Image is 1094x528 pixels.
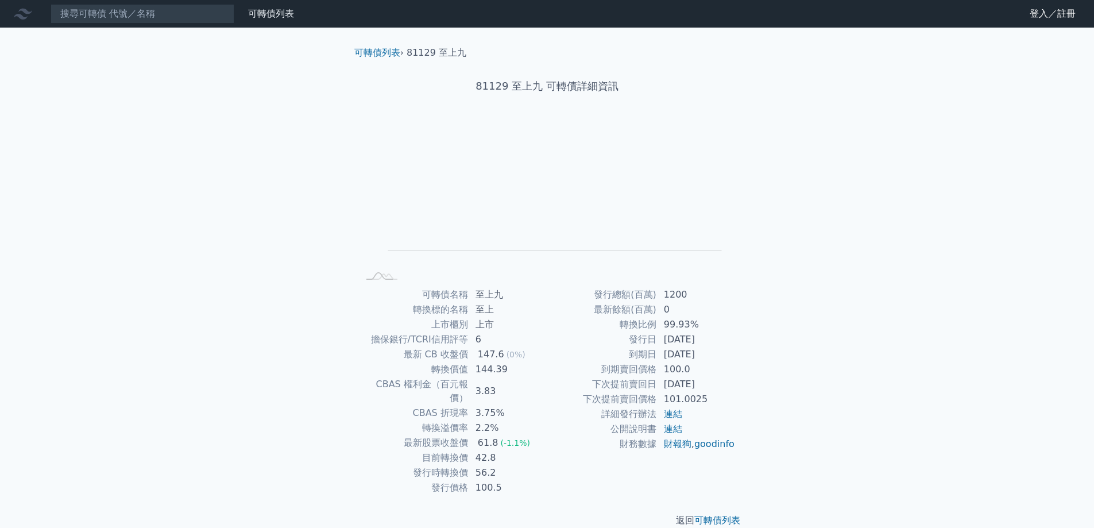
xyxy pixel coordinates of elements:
td: 100.5 [469,480,547,495]
td: 發行日 [547,332,657,347]
td: CBAS 折現率 [359,406,469,421]
td: 轉換比例 [547,317,657,332]
td: 轉換標的名稱 [359,302,469,317]
td: 發行時轉換價 [359,465,469,480]
p: 返回 [345,514,749,527]
a: 財報狗 [664,438,691,449]
td: 下次提前賣回日 [547,377,657,392]
td: 3.75% [469,406,547,421]
td: 到期日 [547,347,657,362]
h1: 81129 至上九 可轉債詳細資訊 [345,78,749,94]
li: 81129 至上九 [407,46,466,60]
td: 發行價格 [359,480,469,495]
td: 至上 [469,302,547,317]
a: goodinfo [694,438,735,449]
td: 下次提前賣回價格 [547,392,657,407]
div: 61.8 [476,436,501,450]
td: [DATE] [657,347,736,362]
td: 100.0 [657,362,736,377]
td: 56.2 [469,465,547,480]
td: CBAS 權利金（百元報價） [359,377,469,406]
td: 6 [469,332,547,347]
li: › [354,46,404,60]
a: 連結 [664,423,682,434]
td: 0 [657,302,736,317]
td: 最新餘額(百萬) [547,302,657,317]
td: 公開說明書 [547,422,657,437]
td: 轉換價值 [359,362,469,377]
td: 3.83 [469,377,547,406]
a: 連結 [664,408,682,419]
a: 可轉債列表 [694,515,740,526]
span: (0%) [507,350,525,359]
td: 可轉債名稱 [359,287,469,302]
td: 詳細發行辦法 [547,407,657,422]
td: [DATE] [657,332,736,347]
td: 上市 [469,317,547,332]
td: 財務數據 [547,437,657,452]
td: 至上九 [469,287,547,302]
td: 1200 [657,287,736,302]
div: 147.6 [476,348,507,361]
td: [DATE] [657,377,736,392]
a: 可轉債列表 [354,47,400,58]
span: (-1.1%) [500,438,530,448]
td: , [657,437,736,452]
a: 登入／註冊 [1020,5,1085,23]
td: 最新 CB 收盤價 [359,347,469,362]
td: 144.39 [469,362,547,377]
td: 轉換溢價率 [359,421,469,435]
a: 可轉債列表 [248,8,294,19]
td: 上市櫃別 [359,317,469,332]
td: 2.2% [469,421,547,435]
td: 101.0025 [657,392,736,407]
td: 擔保銀行/TCRI信用評等 [359,332,469,347]
input: 搜尋可轉債 代號／名稱 [51,4,234,24]
td: 99.93% [657,317,736,332]
td: 42.8 [469,450,547,465]
td: 發行總額(百萬) [547,287,657,302]
td: 到期賣回價格 [547,362,657,377]
td: 目前轉換價 [359,450,469,465]
td: 最新股票收盤價 [359,435,469,450]
g: Chart [377,130,722,268]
